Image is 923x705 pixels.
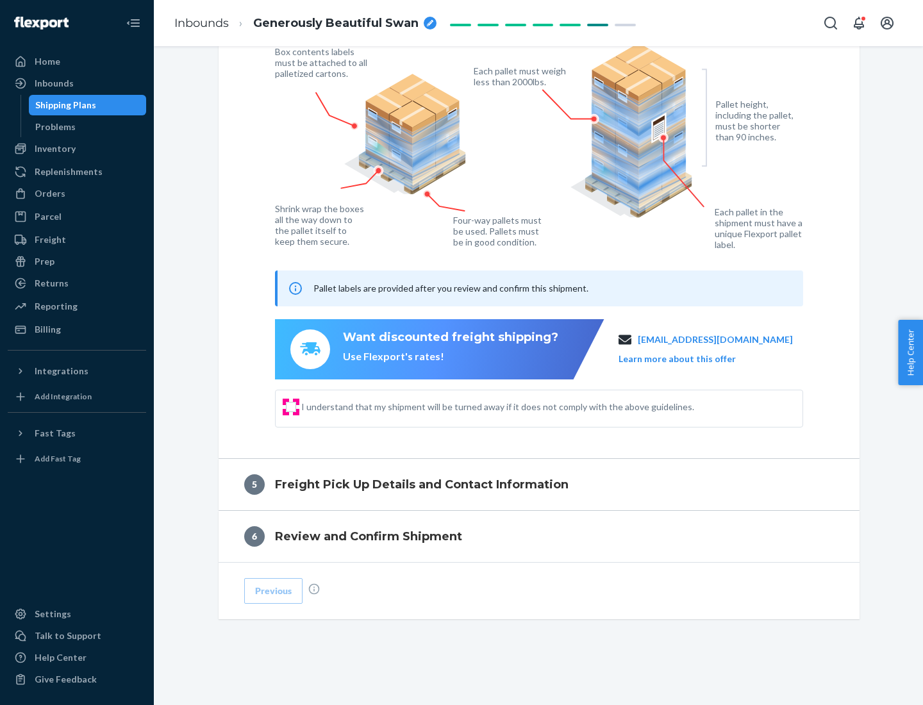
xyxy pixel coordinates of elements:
[8,138,146,159] a: Inventory
[35,55,60,68] div: Home
[35,629,101,642] div: Talk to Support
[715,206,811,250] figcaption: Each pallet in the shipment must have a unique Flexport pallet label.
[8,229,146,250] a: Freight
[244,474,265,495] div: 5
[8,386,146,407] a: Add Integration
[35,210,62,223] div: Parcel
[29,95,147,115] a: Shipping Plans
[846,10,872,36] button: Open notifications
[35,77,74,90] div: Inbounds
[8,449,146,469] a: Add Fast Tag
[35,427,76,440] div: Fast Tags
[35,673,97,686] div: Give Feedback
[8,206,146,227] a: Parcel
[8,296,146,317] a: Reporting
[253,15,419,32] span: Generously Beautiful Swan
[8,73,146,94] a: Inbounds
[275,46,370,79] figcaption: Box contents labels must be attached to all palletized cartons.
[818,10,844,36] button: Open Search Box
[121,10,146,36] button: Close Navigation
[35,233,66,246] div: Freight
[8,51,146,72] a: Home
[8,162,146,182] a: Replenishments
[8,319,146,340] a: Billing
[29,117,147,137] a: Problems
[343,329,558,346] div: Want discounted freight shipping?
[8,183,146,204] a: Orders
[35,365,88,377] div: Integrations
[313,283,588,294] span: Pallet labels are provided after you review and confirm this shipment.
[35,608,71,620] div: Settings
[638,333,793,346] a: [EMAIL_ADDRESS][DOMAIN_NAME]
[474,65,569,87] figcaption: Each pallet must weigh less than 2000lbs.
[286,402,296,412] input: I understand that my shipment will be turned away if it does not comply with the above guidelines.
[343,349,558,364] div: Use Flexport's rates!
[301,401,792,413] span: I understand that my shipment will be turned away if it does not comply with the above guidelines.
[35,300,78,313] div: Reporting
[35,187,65,200] div: Orders
[453,215,542,247] figcaption: Four-way pallets must be used. Pallets must be in good condition.
[35,142,76,155] div: Inventory
[35,165,103,178] div: Replenishments
[275,528,462,545] h4: Review and Confirm Shipment
[219,459,860,510] button: 5Freight Pick Up Details and Contact Information
[244,578,303,604] button: Previous
[164,4,447,42] ol: breadcrumbs
[35,453,81,464] div: Add Fast Tag
[275,476,569,493] h4: Freight Pick Up Details and Contact Information
[35,651,87,664] div: Help Center
[715,99,799,142] figcaption: Pallet height, including the pallet, must be shorter than 90 inches.
[8,273,146,294] a: Returns
[14,17,69,29] img: Flexport logo
[35,120,76,133] div: Problems
[898,320,923,385] button: Help Center
[35,255,54,268] div: Prep
[8,423,146,444] button: Fast Tags
[35,323,61,336] div: Billing
[8,669,146,690] button: Give Feedback
[35,391,92,402] div: Add Integration
[244,526,265,547] div: 6
[8,626,146,646] a: Talk to Support
[8,251,146,272] a: Prep
[8,361,146,381] button: Integrations
[35,99,96,112] div: Shipping Plans
[619,352,736,365] button: Learn more about this offer
[35,277,69,290] div: Returns
[219,511,860,562] button: 6Review and Confirm Shipment
[874,10,900,36] button: Open account menu
[8,604,146,624] a: Settings
[8,647,146,668] a: Help Center
[174,16,229,30] a: Inbounds
[275,203,367,247] figcaption: Shrink wrap the boxes all the way down to the pallet itself to keep them secure.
